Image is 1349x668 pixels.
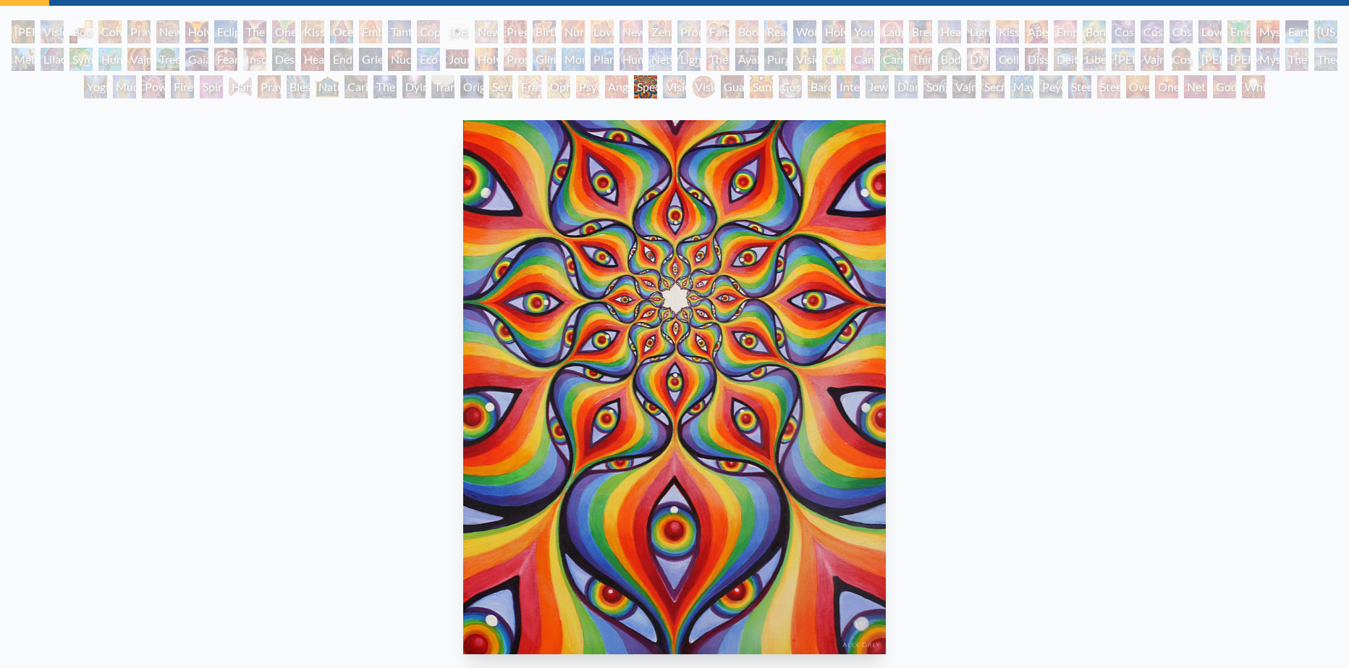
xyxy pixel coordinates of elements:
div: Newborn [475,20,498,43]
div: Promise [677,20,701,43]
div: DMT - The Spirit Molecule [967,48,990,71]
div: Dissectional Art for Tool's Lateralus CD [1025,48,1048,71]
div: Dying [402,75,426,98]
div: Caring [344,75,368,98]
div: Headache [301,48,324,71]
div: Blessing Hand [287,75,310,98]
div: Reading [764,20,787,43]
div: Original Face [460,75,483,98]
div: White Light [1242,75,1265,98]
div: Net of Being [1184,75,1207,98]
div: Wonder [793,20,816,43]
div: The Seer [1285,48,1308,71]
div: Cosmic Artist [1141,20,1164,43]
div: Prostration [504,48,527,71]
div: Tree & Person [156,48,179,71]
div: Symbiosis: Gall Wasp & Oak Tree [69,48,93,71]
div: Steeplehead 1 [1068,75,1091,98]
div: Love Circuit [591,20,614,43]
div: Fractal Eyes [518,75,541,98]
div: Kissing [301,20,324,43]
div: Planetary Prayers [591,48,614,71]
div: Ayahuasca Visitation [735,48,758,71]
div: Networks [648,48,672,71]
div: Guardian of Infinite Vision [721,75,744,98]
div: Sunyata [750,75,773,98]
div: Journey of the Wounded Healer [446,48,469,71]
div: Cannabacchus [880,48,903,71]
div: Spirit Animates the Flesh [200,75,223,98]
div: Steeplehead 2 [1097,75,1120,98]
div: [PERSON_NAME] [1198,48,1222,71]
div: Angel Skin [605,75,628,98]
div: Aperture [1025,20,1048,43]
div: Kiss of the [MEDICAL_DATA] [996,20,1019,43]
div: Mysteriosa 2 [1256,20,1280,43]
div: Vajra Horse [127,48,151,71]
div: Third Eye Tears of Joy [909,48,932,71]
div: Gaia [185,48,208,71]
div: Empowerment [1054,20,1077,43]
div: Contemplation [98,20,122,43]
div: Deities & Demons Drinking from the Milky Pool [1054,48,1077,71]
div: Firewalking [171,75,194,98]
div: Vision Crystal [663,75,686,98]
div: Godself [1213,75,1236,98]
div: Ocean of Love Bliss [330,20,353,43]
div: Despair [272,48,295,71]
div: Vision Tree [793,48,816,71]
div: Cosmic [DEMOGRAPHIC_DATA] [1170,48,1193,71]
div: [PERSON_NAME] [1227,48,1251,71]
div: Spectral Lotus [634,75,657,98]
div: Interbeing [837,75,860,98]
div: Humming Bird [98,48,122,71]
div: Yogi & the Möbius Sphere [84,75,107,98]
div: The Kiss [243,20,266,43]
div: Monochord [562,48,585,71]
div: Family [706,20,730,43]
div: Purging [764,48,787,71]
div: Oversoul [1126,75,1149,98]
div: Liberation Through Seeing [1083,48,1106,71]
div: Ophanic Eyelash [547,75,570,98]
div: Diamond Being [895,75,918,98]
div: Cosmic Creativity [1112,20,1135,43]
div: The Soul Finds It's Way [373,75,397,98]
div: Lilacs [41,48,64,71]
div: Praying Hands [258,75,281,98]
div: Transfiguration [431,75,454,98]
div: Mudra [113,75,136,98]
div: Jewel Being [866,75,889,98]
div: Cannabis Sutra [851,48,874,71]
div: Collective Vision [996,48,1019,71]
div: Boo-boo [735,20,758,43]
div: Birth [533,20,556,43]
div: Glimpsing the Empyrean [533,48,556,71]
div: Love is a Cosmic Force [1198,20,1222,43]
div: Theologue [1314,48,1337,71]
div: Embracing [359,20,382,43]
div: Holy Grail [185,20,208,43]
div: Grieving [359,48,382,71]
div: Mayan Being [1010,75,1033,98]
div: Song of Vajra Being [923,75,947,98]
div: Emerald Grail [1227,20,1251,43]
div: [US_STATE] Song [1314,20,1337,43]
div: One Taste [272,20,295,43]
div: Nature of Mind [316,75,339,98]
div: [DEMOGRAPHIC_DATA] Embryo [446,20,469,43]
div: Praying [127,20,151,43]
div: Nursing [562,20,585,43]
div: Vision [PERSON_NAME] [692,75,715,98]
div: Cosmic Lovers [1170,20,1193,43]
div: Human Geometry [619,48,643,71]
div: [PERSON_NAME] [1112,48,1135,71]
div: Holy Fire [475,48,498,71]
div: Breathing [909,20,932,43]
div: Body/Mind as a Vibratory Field of Energy [938,48,961,71]
div: Lightworker [677,48,701,71]
div: Bardo Being [808,75,831,98]
div: Psychomicrograph of a Fractal Paisley Cherub Feather Tip [576,75,599,98]
div: One [1155,75,1178,98]
div: Visionary Origin of Language [41,20,64,43]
